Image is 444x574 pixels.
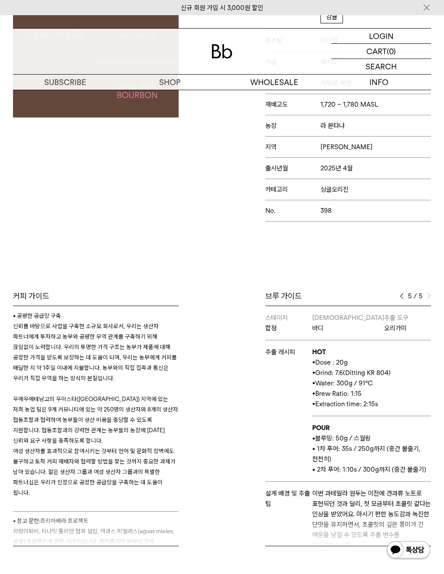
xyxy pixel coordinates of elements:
[387,44,396,59] p: (0)
[212,44,232,59] img: 로고
[408,291,412,301] span: 5
[312,348,326,356] b: HOT
[312,444,431,464] p: • 1차 푸어: 35s / 250g까지 (중간 물줄기,천천히)
[13,75,118,90] a: SUBSCRIBE
[265,164,320,172] span: 출시년월
[312,488,431,551] p: 이번 과테말라 원두는 이전에 견과류 노트로 표현되던 것과 달리, 첫 모금부터 초콜릿 같다는 인상을 받았어요. 마시기 편한 농도감과 녹진한 단맛을 유지하면서, 초콜릿의 깊은 풍...
[366,59,397,74] p: SEARCH
[414,291,417,301] span: /
[265,207,320,215] span: No.
[13,395,178,444] span: 우에우에테낭고의 우이스타([GEOGRAPHIC_DATA]) 지역에 있는 저희 농업 팀은 9개 커뮤니티에 있는 약 250명의 생산자와 8개의 생산자 협동조합과 협력하여 농부들이...
[320,143,372,151] span: [PERSON_NAME]
[312,323,384,333] p: 바디
[13,312,61,319] span: • 공평한 공급망 구축
[265,122,320,130] span: 농장
[13,323,177,382] span: 신뢰를 바탕으로 사업을 구축한 소규모 회사로서, 우리는 생산자 파트너에게 투자하고 농부와 공평한 무역 관계를 구축하기 위해 끊임없이 노력합니다. 우리의 투명한 가격 구조는 농...
[265,291,431,301] div: 브루 가이드
[118,75,222,90] a: SHOP
[265,143,320,151] span: 지역
[312,378,431,388] p: •
[320,164,353,172] span: 2025년 4월
[419,291,423,301] span: 5
[320,207,332,215] span: 398
[315,379,373,387] span: Water: 300g / 91°C
[331,44,431,59] a: CART (0)
[265,186,320,193] span: 카테고리
[331,29,431,44] a: LOGIN
[312,424,330,432] b: POUR
[181,4,263,12] a: 신규 회원 가입 시 3,000원 할인
[312,314,384,322] span: [DEMOGRAPHIC_DATA]
[386,540,431,561] img: 카카오톡 채널 1:1 채팅 버튼
[312,433,431,444] p: •
[265,314,288,322] span: 스테이지
[315,369,391,377] span: Grind: 7.6(Ditting KR 804)
[265,323,312,333] p: 합정
[315,359,348,366] span: Dose : 20g
[265,488,312,509] p: 설계 배경 및 추출 팁
[384,323,431,333] p: 오리가미
[265,347,312,357] p: 추출 레시피
[315,390,362,398] span: Brew Ratio: 1:15
[369,29,394,43] p: LOGIN
[326,75,431,90] p: INFO
[320,101,378,108] span: 1,720 ~ 1,780 MASL
[315,434,371,442] span: 블루밍: 50g / 스월링
[312,399,431,409] p: •
[13,291,179,301] div: 커피 가이드
[312,357,431,368] p: •
[312,368,431,378] p: •
[312,464,431,475] p: • 2차 푸어: 1:10s / 300g까지 (중간 물줄기)
[320,122,345,130] span: 라 몬타냐
[366,44,387,59] p: CART
[315,400,378,408] span: Extraction time: 2:15s
[320,186,349,193] span: 싱글오리진
[222,75,326,90] p: WHOLESALE
[384,314,408,322] span: 추출 도구
[312,388,431,399] p: •
[13,447,176,496] span: 여성 생산자를 효과적으로 참여시키는 것부터 언어 및 문화적 장벽에도 불구하고 토착 커피 재배자와 협력할 방법을 찾는 것까지 중요한 과제가 남아 있습니다. 젊은 생산자 그룹과 ...
[265,101,320,108] span: 재배고도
